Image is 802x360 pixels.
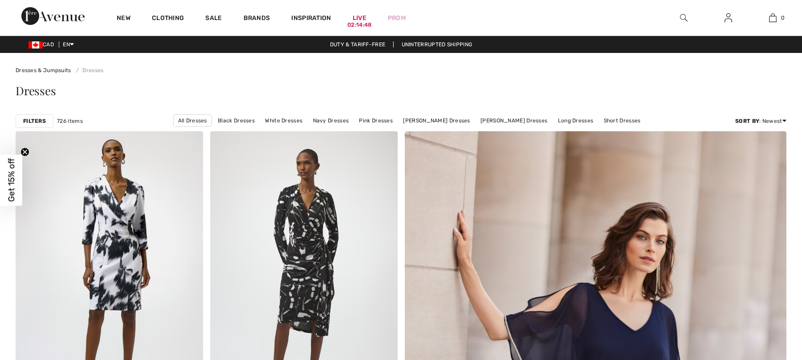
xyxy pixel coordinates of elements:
span: 726 items [57,117,83,125]
span: Dresses [16,83,56,98]
span: Get 15% off [6,158,16,202]
img: Canadian Dollar [28,41,43,49]
img: search the website [680,12,688,23]
span: EN [63,41,74,48]
strong: Filters [23,117,46,125]
button: Close teaser [20,147,29,156]
a: Brands [244,14,270,24]
a: Clothing [152,14,184,24]
a: [PERSON_NAME] Dresses [476,115,552,126]
div: : Newest [735,117,786,125]
a: Dresses [73,67,103,73]
a: [PERSON_NAME] Dresses [399,115,474,126]
a: Prom [388,13,406,23]
span: 0 [781,14,785,22]
a: Live02:14:48 [353,13,366,23]
a: 0 [751,12,794,23]
div: 02:14:48 [347,21,371,29]
img: My Bag [769,12,777,23]
a: White Dresses [261,115,307,126]
a: Long Dresses [554,115,598,126]
a: New [117,14,130,24]
a: Dresses & Jumpsuits [16,67,71,73]
a: All Dresses [173,114,212,127]
img: 1ère Avenue [21,7,85,25]
a: Sign In [717,12,739,24]
a: Pink Dresses [354,115,397,126]
img: My Info [725,12,732,23]
a: Short Dresses [599,115,645,126]
a: Navy Dresses [309,115,354,126]
a: Sale [205,14,222,24]
strong: Sort By [735,118,759,124]
a: Black Dresses [213,115,259,126]
span: CAD [28,41,57,48]
span: Inspiration [291,14,331,24]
